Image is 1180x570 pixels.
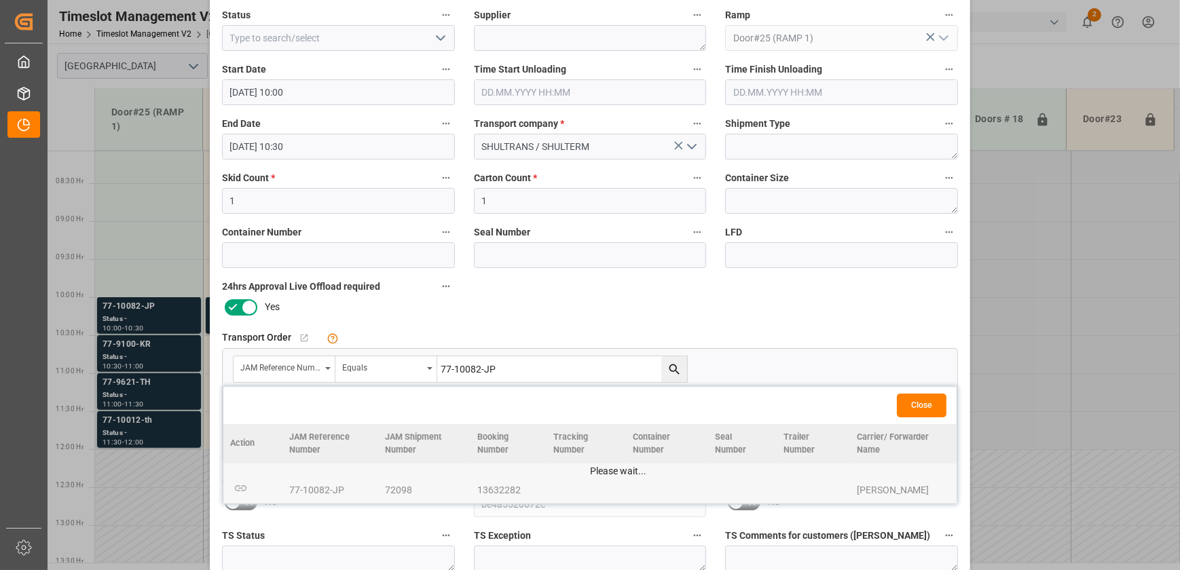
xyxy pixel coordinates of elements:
span: TS Comments for customers ([PERSON_NAME]) [725,529,930,543]
button: open menu [681,136,701,157]
button: open menu [932,28,953,49]
button: Container Number [437,223,455,241]
span: LFD [725,225,742,240]
button: Shipment Type [940,115,958,132]
div: JAM Reference Number [240,358,320,374]
span: 24hrs Approval Live Offload required [222,280,380,294]
input: Type to search/select [725,25,958,51]
input: DD.MM.YYYY HH:MM [222,79,455,105]
button: open menu [335,356,437,382]
span: Carton Count [474,171,537,185]
span: TS Exception [474,529,531,543]
button: open menu [234,356,335,382]
button: Supplier [688,6,706,24]
button: Start Date [437,60,455,78]
input: DD.MM.YYYY HH:MM [474,79,707,105]
input: DD.MM.YYYY HH:MM [725,79,958,105]
button: End Date [437,115,455,132]
span: End Date [222,117,261,131]
span: Yes [265,300,280,314]
span: Supplier [474,8,511,22]
button: Seal Number [688,223,706,241]
button: Time Finish Unloading [940,60,958,78]
button: Carton Count * [688,169,706,187]
button: LFD [940,223,958,241]
button: Close [897,394,946,417]
button: Ramp [940,6,958,24]
span: Ramp [725,8,750,22]
button: 24hrs Approval Live Offload required [437,278,455,295]
span: Start Date [222,62,266,77]
div: Equals [342,358,422,374]
span: Skid Count [222,171,275,185]
span: Transport company [474,117,564,131]
span: Shipment Type [725,117,790,131]
span: Container Number [222,225,301,240]
button: open menu [429,28,449,49]
span: Container Size [725,171,789,185]
span: Status [222,8,251,22]
button: Skid Count * [437,169,455,187]
input: Type to search [437,356,687,382]
span: Seal Number [474,225,530,240]
button: TS Comments for customers ([PERSON_NAME]) [940,527,958,544]
input: Type to search/select [222,25,455,51]
button: TS Exception [688,527,706,544]
button: search button [661,356,687,382]
span: email notification [222,474,299,489]
button: Time Start Unloading [688,60,706,78]
button: TS Status [437,527,455,544]
button: Transport company * [688,115,706,132]
button: Status [437,6,455,24]
span: Time Start Unloading [474,62,566,77]
span: Time Finish Unloading [725,62,822,77]
span: TS Status [222,529,265,543]
span: Transport Order [222,330,291,345]
button: Container Size [940,169,958,187]
input: DD.MM.YYYY HH:MM [222,134,455,159]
